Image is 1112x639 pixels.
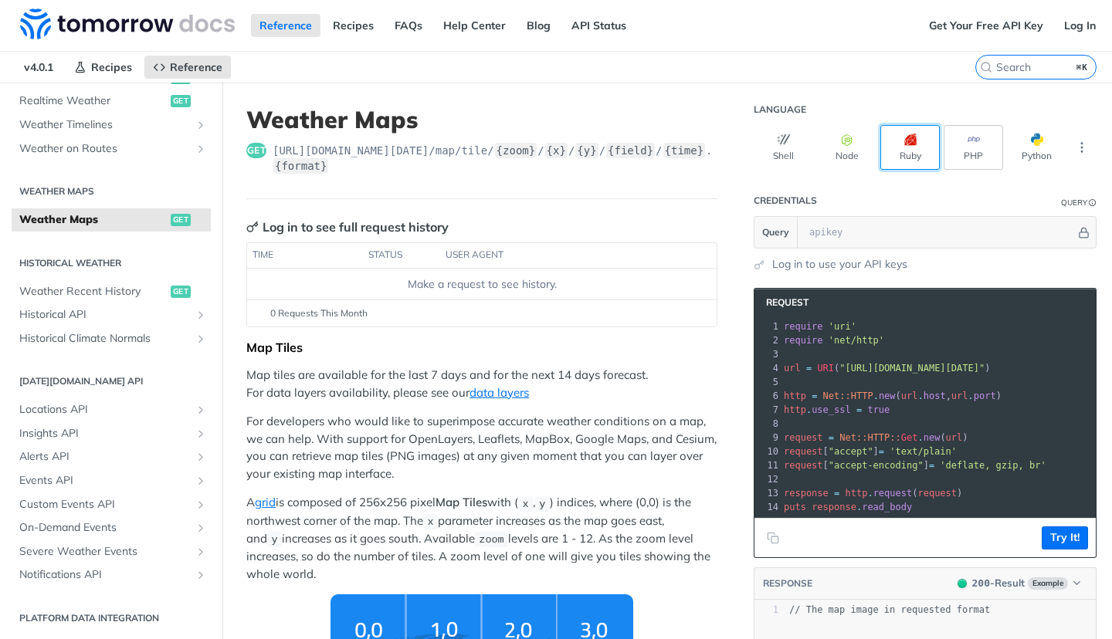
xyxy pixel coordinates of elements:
span: [ ] [784,446,957,457]
span: http [784,404,806,415]
span: . [917,432,923,443]
span: url [946,432,963,443]
div: 11 [754,458,781,472]
a: Blog [518,14,559,37]
a: Locations APIShow subpages for Locations API [12,398,211,421]
button: RESPONSE [762,576,813,591]
span: Weather Maps [19,212,167,228]
div: 13 [754,486,781,500]
span: = [929,460,934,471]
span: request [784,446,823,457]
span: Locations API [19,402,191,418]
a: Weather Recent Historyget [12,280,211,303]
span: get [246,143,266,158]
div: 1 [754,603,778,617]
h2: Weather Maps [12,184,211,198]
span: "accept-encoding" [829,460,924,471]
a: Alerts APIShow subpages for Alerts API [12,445,211,468]
span: url [784,363,801,374]
span: Notifications API [19,567,191,583]
span: port [974,390,996,401]
div: 2 [754,333,781,347]
button: Try It! [1042,526,1088,549]
button: PHP [944,125,1003,170]
span: get [171,286,191,298]
span: ( ) [784,432,968,443]
a: Recipes [324,14,382,37]
h1: Weather Maps [246,106,717,134]
span: URI [817,363,834,374]
a: Recipes [66,56,141,79]
label: {time} [663,143,706,158]
span: http [784,390,806,401]
a: Reference [144,56,231,79]
span: puts [784,502,806,512]
a: Get Your Free API Key [920,14,1052,37]
a: Severe Weather EventsShow subpages for Severe Weather Events [12,540,211,563]
span: = [834,488,839,499]
a: data layers [470,385,529,400]
p: For developers who would like to superimpose accurate weather conditions on a map, we can help. W... [246,413,717,482]
a: Reference [251,14,320,37]
span: Realtime Weather [19,93,167,109]
a: Events APIShow subpages for Events API [12,469,211,492]
h2: [DATE][DOMAIN_NAME] API [12,374,211,388]
kbd: ⌘K [1073,59,1092,75]
div: 3 [754,347,781,361]
span: Request [758,296,809,309]
span: response [784,488,829,499]
div: 8 [754,417,781,431]
a: Weather TimelinesShow subpages for Weather Timelines [12,113,211,137]
button: Show subpages for Insights API [195,428,207,440]
span: new [924,432,941,443]
div: Log in to see full request history [246,218,449,236]
div: - Result [972,576,1025,591]
span: Alerts API [19,449,191,465]
button: Show subpages for Custom Events API [195,499,207,511]
span: get [171,214,191,226]
button: Show subpages for Weather Timelines [195,119,207,131]
span: Custom Events API [19,497,191,512]
input: apikey [802,217,1076,248]
svg: More ellipsis [1075,140,1089,154]
span: request [873,488,913,499]
a: Insights APIShow subpages for Insights API [12,422,211,445]
span: Net::HTTP [823,390,873,401]
span: . [968,390,974,401]
span: 'net/http' [829,335,884,346]
span: . [873,390,879,401]
span: use_ssl [812,404,851,415]
span: Historical Climate Normals [19,331,191,347]
span: = [829,432,834,443]
div: Make a request to see history. [253,276,710,292]
span: require [784,335,823,346]
button: Node [817,125,876,170]
button: Show subpages for Alerts API [195,451,207,463]
a: Historical APIShow subpages for Historical API [12,303,211,326]
span: Severe Weather Events [19,544,191,560]
a: Weather on RoutesShow subpages for Weather on Routes [12,137,211,161]
a: Notifications APIShow subpages for Notifications API [12,563,211,587]
div: QueryInformation [1061,197,1097,208]
div: Credentials [754,194,817,207]
a: grid [255,495,276,509]
div: Language [754,103,806,116]
span: x [427,516,433,528]
button: Show subpages for Locations API [195,404,207,416]
span: . [856,502,862,512]
div: 1 [754,319,781,333]
span: ( ) [784,363,990,374]
div: 4 [754,361,781,375]
span: ( , ) [784,390,1002,401]
label: {y} [575,143,598,158]
i: Information [1089,199,1097,207]
a: Help Center [435,14,514,37]
th: status [363,243,440,268]
span: read_body [862,502,912,512]
span: 'deflate, gzip, br' [940,460,1046,471]
img: Tomorrow.io Weather API Docs [20,8,235,39]
button: 200200-ResultExample [950,576,1088,591]
button: Show subpages for Historical API [195,309,207,321]
span: 'text/plain' [890,446,957,457]
span: 200 [958,579,967,588]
